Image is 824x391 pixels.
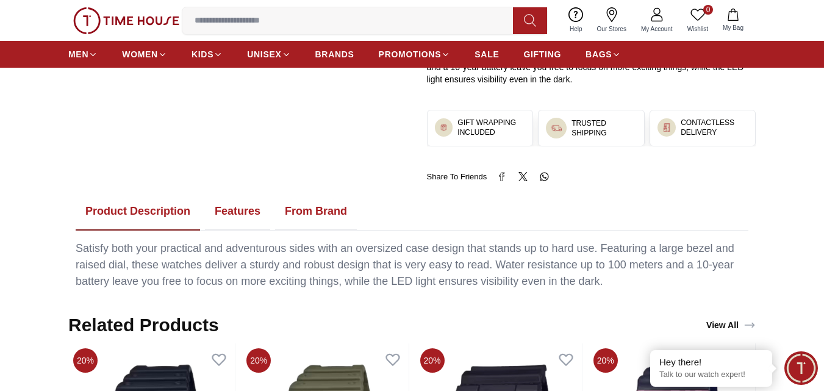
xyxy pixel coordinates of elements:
span: BAGS [586,48,612,60]
span: 20% [73,348,98,373]
a: SALE [475,43,499,65]
img: ... [662,123,672,132]
span: 20% [593,348,618,373]
span: PROMOTIONS [379,48,442,60]
h3: GIFT WRAPPING INCLUDED [457,118,525,137]
span: Our Stores [592,24,631,34]
span: 0 [703,5,713,15]
button: My Bag [715,6,751,35]
a: Help [562,5,590,36]
a: KIDS [192,43,223,65]
a: WOMEN [122,43,167,65]
a: BRANDS [315,43,354,65]
span: 20% [246,348,271,373]
p: Talk to our watch expert! [659,370,763,380]
span: MEN [68,48,88,60]
h3: CONTACTLESS DELIVERY [681,118,748,137]
div: View All [706,319,756,331]
span: My Bag [718,23,748,32]
button: Features [205,193,270,231]
h2: Related Products [68,314,219,336]
div: Hey there! [659,356,763,368]
div: Satisfy both your practical and adventurous sides with an oversized case design that stands up to... [76,240,748,290]
img: ... [551,123,562,134]
a: View All [704,317,758,334]
h3: TRUSTED SHIPPING [571,118,636,138]
button: Product Description [76,193,200,231]
a: MEN [68,43,98,65]
a: UNISEX [247,43,290,65]
a: PROMOTIONS [379,43,451,65]
a: 0Wishlist [680,5,715,36]
span: GIFTING [523,48,561,60]
span: Help [565,24,587,34]
div: Chat Widget [784,351,818,385]
span: UNISEX [247,48,281,60]
span: WOMEN [122,48,158,60]
span: 20% [420,348,445,373]
a: GIFTING [523,43,561,65]
span: My Account [636,24,678,34]
span: Wishlist [682,24,713,34]
a: Our Stores [590,5,634,36]
button: From Brand [275,193,357,231]
span: SALE [475,48,499,60]
span: BRANDS [315,48,354,60]
img: ... [73,7,179,34]
a: BAGS [586,43,621,65]
span: KIDS [192,48,213,60]
img: ... [440,123,448,132]
span: Share To Friends [427,171,487,183]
